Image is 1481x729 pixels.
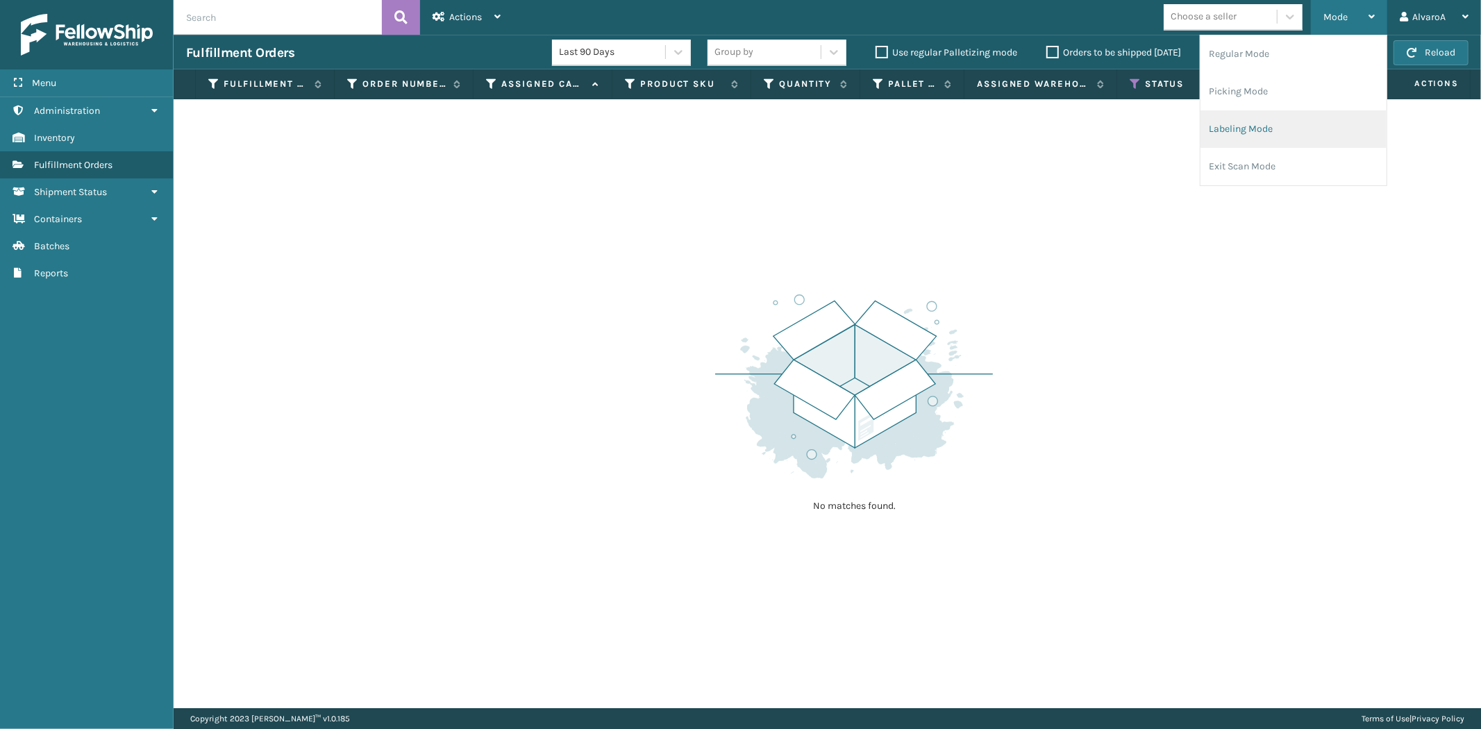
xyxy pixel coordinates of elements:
[888,78,937,90] label: Pallet Name
[640,78,724,90] label: Product SKU
[34,213,82,225] span: Containers
[224,78,308,90] label: Fulfillment Order Id
[977,78,1090,90] label: Assigned Warehouse
[34,186,107,198] span: Shipment Status
[1200,148,1387,185] li: Exit Scan Mode
[1200,73,1387,110] li: Picking Mode
[1371,72,1467,95] span: Actions
[1200,110,1387,148] li: Labeling Mode
[501,78,585,90] label: Assigned Carrier Service
[779,78,833,90] label: Quantity
[32,77,56,89] span: Menu
[1323,11,1348,23] span: Mode
[449,11,482,23] span: Actions
[34,105,100,117] span: Administration
[559,45,667,60] div: Last 90 Days
[1362,714,1409,723] a: Terms of Use
[1171,10,1237,24] div: Choose a seller
[34,132,75,144] span: Inventory
[1145,78,1200,90] label: Status
[1394,40,1469,65] button: Reload
[876,47,1017,58] label: Use regular Palletizing mode
[1200,35,1387,73] li: Regular Mode
[186,44,294,61] h3: Fulfillment Orders
[1046,47,1181,58] label: Orders to be shipped [DATE]
[1412,714,1464,723] a: Privacy Policy
[362,78,446,90] label: Order Number
[1362,708,1464,729] div: |
[34,159,112,171] span: Fulfillment Orders
[190,708,350,729] p: Copyright 2023 [PERSON_NAME]™ v 1.0.185
[34,267,68,279] span: Reports
[34,240,69,252] span: Batches
[714,45,753,60] div: Group by
[21,14,153,56] img: logo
